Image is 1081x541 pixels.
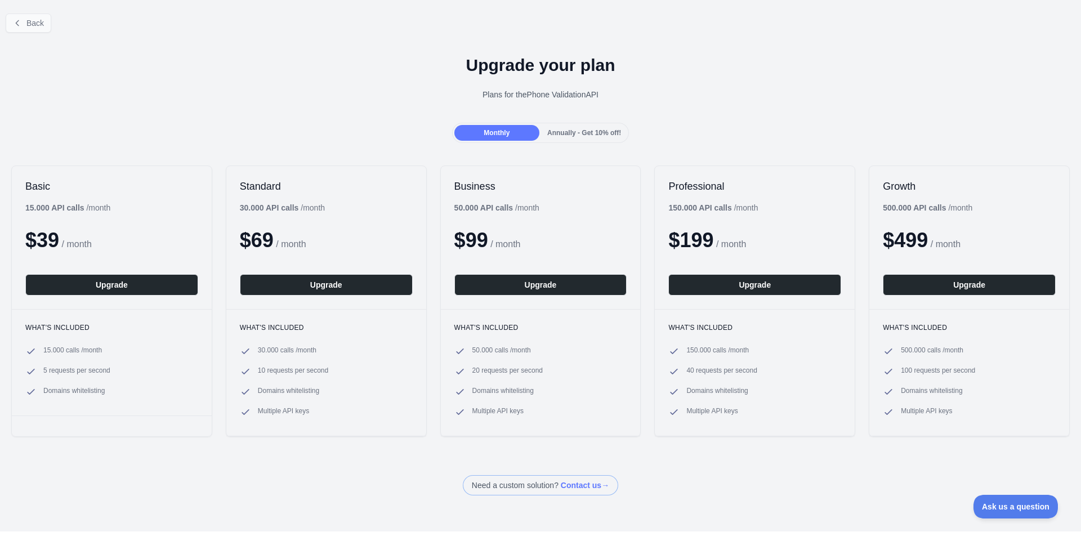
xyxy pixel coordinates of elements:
[454,180,627,193] h2: Business
[668,202,758,213] div: / month
[668,180,841,193] h2: Professional
[454,203,513,212] b: 50.000 API calls
[668,203,731,212] b: 150.000 API calls
[454,229,488,252] span: $ 99
[973,495,1058,518] iframe: Toggle Customer Support
[454,202,539,213] div: / month
[668,229,713,252] span: $ 199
